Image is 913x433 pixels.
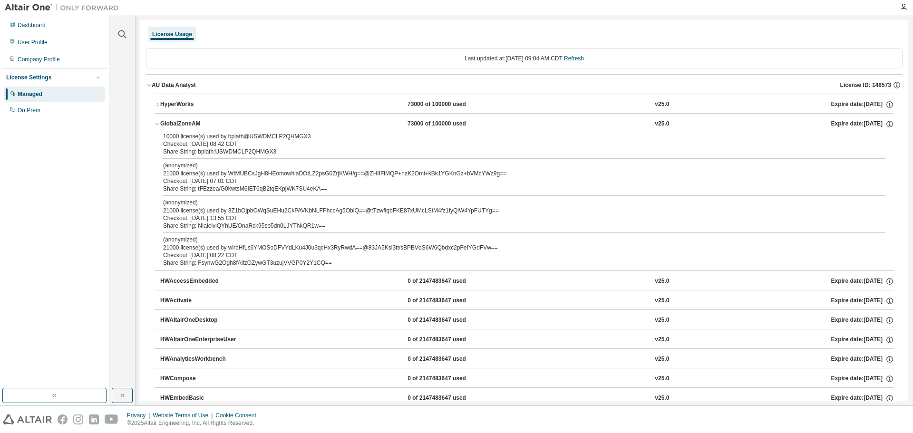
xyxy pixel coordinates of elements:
[655,316,669,325] div: v25.0
[6,74,51,81] div: License Settings
[408,120,493,128] div: 73000 of 100000 used
[160,394,246,403] div: HWEmbedBasic
[152,81,196,89] div: AU Data Analyst
[831,316,894,325] div: Expire date: [DATE]
[655,336,669,344] div: v25.0
[831,297,894,305] div: Expire date: [DATE]
[58,414,68,424] img: facebook.svg
[163,185,863,192] div: Share String: tFEzzea/G0kwtsM6IET6qB2tqEKpjWK7SU4eKA==
[153,412,215,419] div: Website Terms of Use
[160,271,894,292] button: HWAccessEmbedded0 of 2147483647 usedv25.0Expire date:[DATE]
[146,48,903,68] div: Last updated at: [DATE] 09:04 AM CDT
[5,3,124,12] img: Altair One
[408,100,493,109] div: 73000 of 100000 used
[163,177,863,185] div: Checkout: [DATE] 07:01 CDT
[18,21,46,29] div: Dashboard
[655,394,669,403] div: v25.0
[163,236,863,244] p: (anonymized)
[160,277,246,286] div: HWAccessEmbedded
[215,412,262,419] div: Cookie Consent
[163,140,863,148] div: Checkout: [DATE] 08:42 CDT
[831,336,894,344] div: Expire date: [DATE]
[408,336,493,344] div: 0 of 2147483647 used
[146,75,903,96] button: AU Data AnalystLicense ID: 148573
[408,316,493,325] div: 0 of 2147483647 used
[655,297,669,305] div: v25.0
[408,394,493,403] div: 0 of 2147483647 used
[155,94,894,115] button: HyperWorks73000 of 100000 usedv25.0Expire date:[DATE]
[163,148,863,155] div: Share String: bplath:USWDMCLP2QHMGX3
[127,419,262,427] p: © 2025 Altair Engineering, Inc. All Rights Reserved.
[408,297,493,305] div: 0 of 2147483647 used
[655,355,669,364] div: v25.0
[831,394,894,403] div: Expire date: [DATE]
[160,375,246,383] div: HWCompose
[18,56,60,63] div: Company Profile
[831,375,894,383] div: Expire date: [DATE]
[160,310,894,331] button: HWAltairOneDesktop0 of 2147483647 usedv25.0Expire date:[DATE]
[18,106,40,114] div: On Prem
[564,55,584,62] a: Refresh
[163,222,863,230] div: Share String: NIaleiviQYhUE/OnaRck95so5dn0LJYThkQR1w==
[163,162,863,177] div: 21000 license(s) used by WtMUBCsJgH8HEomowhlaDOtLZ2psG0ZrjKWH/g==@ZHIIFiMQP+nzK2Omi+kBk1YGKnGz+bV...
[160,120,246,128] div: GlobalZoneAM
[160,290,894,311] button: HWActivate0 of 2147483647 usedv25.0Expire date:[DATE]
[840,81,891,89] span: License ID: 148573
[160,329,894,350] button: HWAltairOneEnterpriseUser0 of 2147483647 usedv25.0Expire date:[DATE]
[160,388,894,409] button: HWEmbedBasic0 of 2147483647 usedv25.0Expire date:[DATE]
[160,316,246,325] div: HWAltairOneDesktop
[160,297,246,305] div: HWActivate
[160,368,894,389] button: HWCompose0 of 2147483647 usedv25.0Expire date:[DATE]
[655,375,669,383] div: v25.0
[831,100,894,109] div: Expire date: [DATE]
[163,259,863,267] div: Share String: FsynwG2Ogh8fAifzOZywGT3uzujVVGP0Y2Y1CQ==
[408,355,493,364] div: 0 of 2147483647 used
[163,214,863,222] div: Checkout: [DATE] 13:55 CDT
[163,133,863,140] div: 10000 license(s) used by bplath@USWDMCLP2QHMGX3
[655,120,669,128] div: v25.0
[408,277,493,286] div: 0 of 2147483647 used
[831,355,894,364] div: Expire date: [DATE]
[163,236,863,251] div: 21000 license(s) used by wlrbHfLs6YMOSoDFVYdLKu4J0u3qcHx3RyRwdA==@83JA5Ksi3tt/sBPBVqS6W6Qbdxc2pFe...
[18,38,48,46] div: User Profile
[160,100,246,109] div: HyperWorks
[655,100,669,109] div: v25.0
[105,414,118,424] img: youtube.svg
[163,199,863,207] p: (anonymized)
[160,355,246,364] div: HWAnalyticsWorkbench
[155,114,894,135] button: GlobalZoneAM73000 of 100000 usedv25.0Expire date:[DATE]
[163,162,863,170] p: (anonymized)
[160,349,894,370] button: HWAnalyticsWorkbench0 of 2147483647 usedv25.0Expire date:[DATE]
[831,277,894,286] div: Expire date: [DATE]
[3,414,52,424] img: altair_logo.svg
[163,199,863,214] div: 21000 license(s) used by 3Z1bOjpbOWqSuEHu2CkPAVKbNLFPhccAg5ObiQ==@tTzwfiqbFKE87xUMcLStM4fz1fyQiW4...
[160,336,246,344] div: HWAltairOneEnterpriseUser
[655,277,669,286] div: v25.0
[831,120,894,128] div: Expire date: [DATE]
[408,375,493,383] div: 0 of 2147483647 used
[89,414,99,424] img: linkedin.svg
[163,251,863,259] div: Checkout: [DATE] 08:22 CDT
[127,412,153,419] div: Privacy
[18,90,42,98] div: Managed
[73,414,83,424] img: instagram.svg
[152,30,192,38] div: License Usage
